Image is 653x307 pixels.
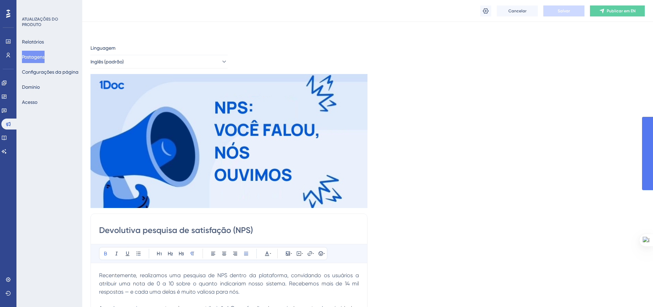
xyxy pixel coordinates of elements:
font: Configurações da página [22,69,78,75]
button: Inglês (padrão) [90,55,228,69]
button: Domínio [22,81,40,93]
font: Salvar [558,9,570,13]
img: file-1756821482921.jpg [90,74,367,208]
span: Recentemente, realizamos uma pesquisa de NPS dentro da plataforma, convidando os usuários a atrib... [99,272,360,295]
font: ATUALIZAÇÕES DO PRODUTO [22,17,58,27]
font: Publicar em EN [607,9,636,13]
font: Relatórios [22,39,44,45]
button: Acesso [22,96,37,108]
font: Postagens [22,54,45,60]
button: Cancelar [497,5,538,16]
font: Domínio [22,84,40,90]
button: Relatórios [22,36,44,48]
button: Publicar em EN [590,5,645,16]
button: Salvar [543,5,584,16]
button: Postagens [22,51,45,63]
font: Acesso [22,99,37,105]
input: Título da postagem [99,225,359,236]
font: Inglês (padrão) [90,59,124,64]
font: Cancelar [508,9,527,13]
iframe: Iniciador do Assistente de IA do UserGuiding [624,280,645,300]
button: Configurações da página [22,66,78,78]
font: Linguagem [90,45,116,51]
